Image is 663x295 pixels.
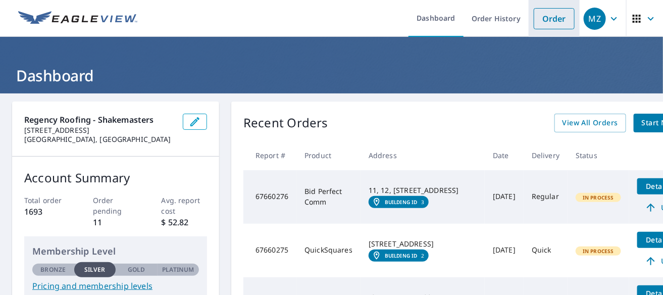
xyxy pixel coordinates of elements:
th: Date [485,140,524,170]
a: Building ID3 [369,196,429,208]
p: Platinum [162,265,194,274]
td: [DATE] [485,224,524,277]
p: Regency Roofing - Shakemasters [24,114,175,126]
a: Building ID2 [369,250,429,262]
p: Gold [128,265,145,274]
p: Bronze [40,265,66,274]
div: [STREET_ADDRESS] [369,239,477,249]
em: Building ID [385,253,418,259]
td: Bid Perfect Comm [296,170,361,224]
span: View All Orders [563,117,618,129]
span: In Process [577,194,620,201]
td: Regular [524,170,568,224]
div: 11, 12, [STREET_ADDRESS] [369,185,477,195]
a: Order [534,8,575,29]
p: Account Summary [24,169,207,187]
th: Delivery [524,140,568,170]
img: EV Logo [18,11,137,26]
p: $ 52.82 [162,216,208,228]
p: 1693 [24,206,70,218]
span: In Process [577,248,620,255]
p: Recent Orders [243,114,328,132]
th: Address [361,140,485,170]
td: Quick [524,224,568,277]
p: Avg. report cost [162,195,208,216]
a: View All Orders [554,114,626,132]
em: Building ID [385,199,418,205]
div: MZ [584,8,606,30]
p: Silver [84,265,106,274]
p: [GEOGRAPHIC_DATA], [GEOGRAPHIC_DATA] [24,135,175,144]
p: [STREET_ADDRESS] [24,126,175,135]
th: Product [296,140,361,170]
p: Order pending [93,195,139,216]
p: 11 [93,216,139,228]
td: QuickSquares [296,224,361,277]
p: Total order [24,195,70,206]
th: Report # [243,140,296,170]
th: Status [568,140,629,170]
a: Pricing and membership levels [32,280,199,292]
td: [DATE] [485,170,524,224]
td: 67660276 [243,170,296,224]
td: 67660275 [243,224,296,277]
p: Membership Level [32,244,199,258]
h1: Dashboard [12,65,651,86]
